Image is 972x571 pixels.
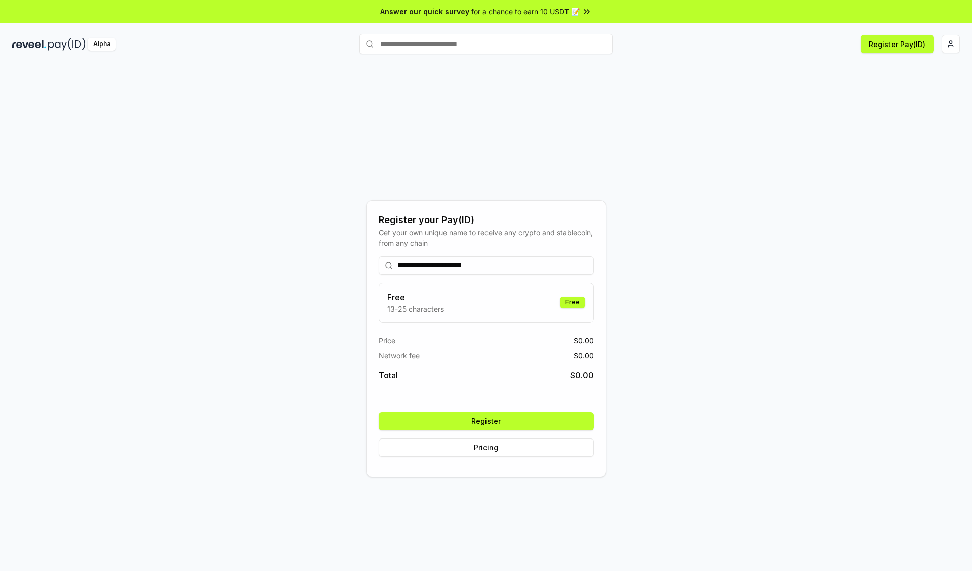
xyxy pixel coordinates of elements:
[471,6,580,17] span: for a chance to earn 10 USDT 📝
[379,369,398,381] span: Total
[379,213,594,227] div: Register your Pay(ID)
[88,38,116,51] div: Alpha
[48,38,86,51] img: pay_id
[570,369,594,381] span: $ 0.00
[574,350,594,361] span: $ 0.00
[387,291,444,303] h3: Free
[380,6,469,17] span: Answer our quick survey
[379,350,420,361] span: Network fee
[574,335,594,346] span: $ 0.00
[861,35,934,53] button: Register Pay(ID)
[379,227,594,248] div: Get your own unique name to receive any crypto and stablecoin, from any chain
[379,438,594,457] button: Pricing
[379,412,594,430] button: Register
[379,335,395,346] span: Price
[387,303,444,314] p: 13-25 characters
[12,38,46,51] img: reveel_dark
[560,297,585,308] div: Free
